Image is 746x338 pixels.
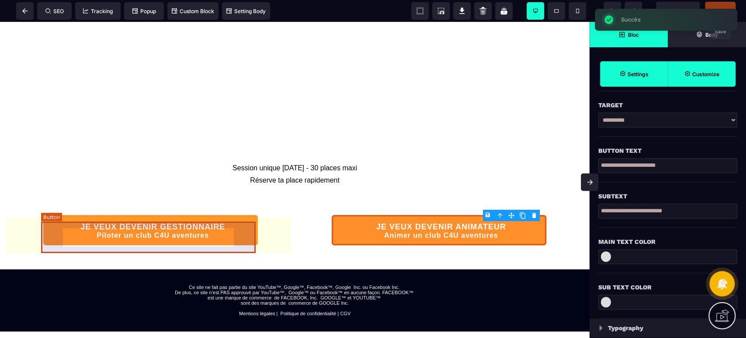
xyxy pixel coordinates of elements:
span: Open Layer Manager [668,22,746,47]
span: Open Style Manager [668,61,736,87]
span: View components [411,2,429,20]
span: Previsualiser [662,7,694,14]
span: Popup [132,8,156,14]
span: Setting Body [226,8,266,14]
span: Tracking [83,8,113,14]
strong: Bloc [628,32,639,38]
span: Publier [711,7,729,14]
strong: Customize [692,71,719,77]
span: SEO [45,8,64,14]
span: Settings [600,61,668,87]
button: JE VEUX DEVENIR GESTIONNAIREPiloter un club C4U aventures [43,193,258,223]
img: loading [599,325,603,331]
div: Sub Text Color [598,282,737,292]
span: Screenshot [432,2,450,20]
div: Target [598,100,737,110]
p: Typography [608,323,643,333]
strong: Settings [628,71,649,77]
text: Ce site ne fait pas partie du site YouTube™, Google™, Facebook™, Google Inc. ou Facebook Inc. De ... [170,261,420,296]
div: Main Text Color [598,236,737,247]
div: Subtext [598,191,737,201]
div: Button Text [598,145,737,156]
span: Preview [656,2,700,19]
span: Custom Block [172,8,214,14]
button: JE VEUX DEVENIR ANIMATEURAnimer un club C4U aventures [332,193,546,223]
span: Open Blocks [590,22,668,47]
strong: Body [705,32,718,38]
